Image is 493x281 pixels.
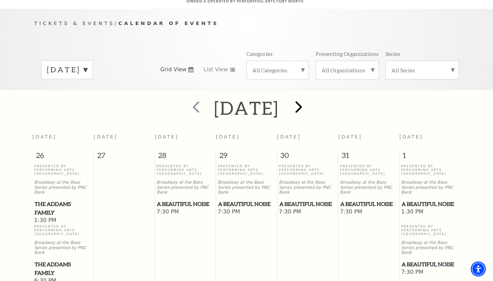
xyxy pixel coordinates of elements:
p: Presented By Performing Arts [GEOGRAPHIC_DATA] [340,164,397,176]
p: Broadway at the Bass Series presented by PNC Bank [279,180,337,195]
p: Presented By Performing Arts [GEOGRAPHIC_DATA] [34,164,92,176]
label: [DATE] [47,64,87,75]
span: A Beautiful Noise [157,200,214,208]
p: Presented By Performing Arts [GEOGRAPHIC_DATA] [156,164,214,176]
p: Categories [246,50,273,57]
span: [DATE] [216,134,240,139]
span: 1 [400,150,460,164]
p: Broadway at the Bass Series presented by PNC Bank [340,180,397,195]
p: Broadway at the Bass Series presented by PNC Bank [34,240,92,255]
p: Presented By Performing Arts [GEOGRAPHIC_DATA] [218,164,275,176]
label: All Series [391,66,453,74]
p: Broadway at the Bass Series presented by PNC Bank [401,180,459,195]
span: 26 [33,150,93,164]
span: List View [204,66,228,73]
p: Presented By Performing Arts [GEOGRAPHIC_DATA] [34,224,92,236]
p: Presenting Organizations [316,50,379,57]
label: All Organizations [321,66,373,74]
span: The Addams Family [35,260,92,277]
button: next [286,96,311,120]
span: 27 [94,150,155,164]
button: prev [182,96,207,120]
span: 7:30 PM [218,208,275,216]
span: [DATE] [399,134,423,139]
span: Calendar of Events [118,20,219,26]
span: A Beautiful Noise [218,200,275,208]
span: 7:30 PM [156,208,214,216]
p: Broadway at the Bass Series presented by PNC Bank [401,240,459,255]
span: 31 [338,150,399,164]
span: 1:30 PM [401,208,459,216]
span: 29 [216,150,277,164]
p: Broadway at the Bass Series presented by PNC Bank [34,180,92,195]
span: Tickets & Events [34,20,115,26]
span: 7:30 PM [279,208,337,216]
span: [DATE] [338,134,362,139]
span: A Beautiful Noise [340,200,397,208]
div: Accessibility Menu [471,261,486,277]
p: / [34,19,459,28]
span: A Beautiful Noise [279,200,336,208]
p: Series [385,50,400,57]
span: 7:30 PM [401,269,459,276]
p: Presented By Performing Arts [GEOGRAPHIC_DATA] [401,224,459,236]
span: A Beautiful Noise [402,260,459,269]
span: [DATE] [155,134,179,139]
p: Broadway at the Bass Series presented by PNC Bank [156,180,214,195]
span: The Addams Family [35,200,92,217]
span: 30 [277,150,338,164]
span: 7:30 PM [340,208,397,216]
span: 28 [155,150,216,164]
span: Grid View [160,66,187,73]
span: A Beautiful Noise [402,200,459,208]
p: Broadway at the Bass Series presented by PNC Bank [218,180,275,195]
label: All Categories [252,66,303,74]
h2: [DATE] [214,97,279,119]
span: [DATE] [94,134,118,139]
span: [DATE] [277,134,301,139]
span: [DATE] [33,134,56,139]
p: Presented By Performing Arts [GEOGRAPHIC_DATA] [401,164,459,176]
span: 1:30 PM [34,217,92,224]
p: Presented By Performing Arts [GEOGRAPHIC_DATA] [279,164,337,176]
